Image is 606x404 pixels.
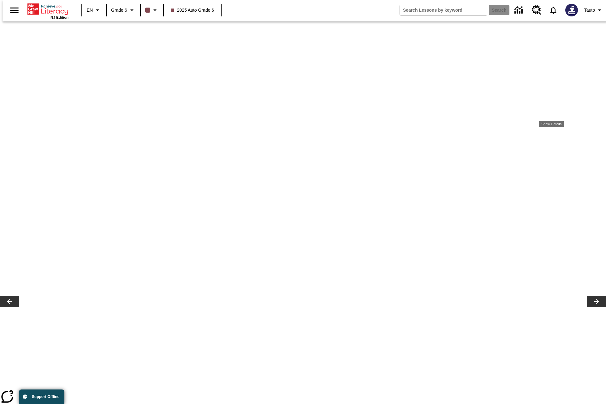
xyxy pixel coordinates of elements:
input: search field [400,5,487,15]
button: Profile/Settings [582,4,606,16]
span: NJ Edition [50,15,68,19]
span: EN [87,7,93,14]
a: Data Center [511,2,528,19]
a: Home [27,3,68,15]
button: Language: EN, Select a language [84,4,104,16]
span: Grade 6 [111,7,127,14]
button: Lesson carousel, Next [587,296,606,307]
span: Support Offline [32,395,59,399]
img: Avatar [565,4,578,16]
button: Class color is dark brown. Change class color [143,4,161,16]
a: Notifications [545,2,561,18]
div: Show Details [539,121,564,127]
button: Open side menu [5,1,24,20]
a: Resource Center, Will open in new tab [528,2,545,19]
span: 2025 Auto Grade 6 [171,7,214,14]
p: Auto class announcement [DATE] 07:38:05 [3,5,92,11]
button: Select a new avatar [561,2,582,18]
span: Tauto [584,7,595,14]
body: Maximum 600 characters Press Escape to exit toolbar Press Alt + F10 to reach toolbar [3,5,92,11]
button: Grade: Grade 6, Select a grade [109,4,138,16]
div: Home [27,2,68,19]
button: Support Offline [19,389,64,404]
